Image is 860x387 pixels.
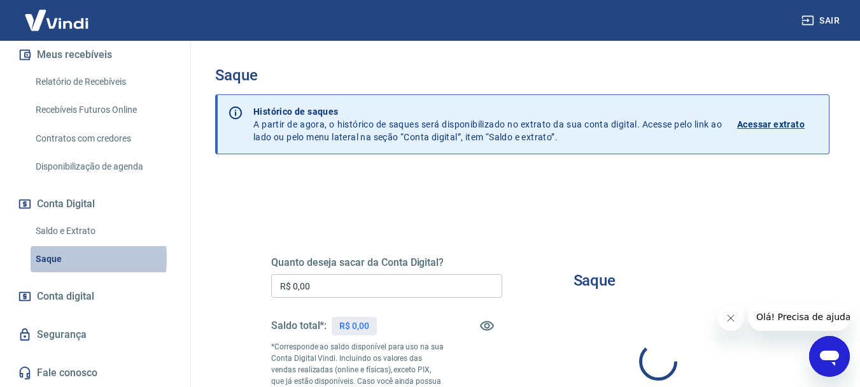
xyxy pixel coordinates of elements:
h3: Saque [574,272,616,289]
button: Conta Digital [15,190,175,218]
img: Vindi [15,1,98,40]
a: Disponibilização de agenda [31,154,175,180]
span: Conta digital [37,288,94,305]
button: Meus recebíveis [15,41,175,69]
h3: Saque [215,66,829,84]
a: Contratos com credores [31,126,175,152]
a: Relatório de Recebíveis [31,69,175,95]
a: Segurança [15,321,175,349]
a: Saldo e Extrato [31,218,175,244]
iframe: Mensagem da empresa [749,303,850,331]
button: Sair [799,9,845,33]
a: Recebíveis Futuros Online [31,97,175,123]
p: A partir de agora, o histórico de saques será disponibilizado no extrato da sua conta digital. Ac... [253,105,722,143]
iframe: Fechar mensagem [718,305,744,331]
a: Fale conosco [15,359,175,387]
a: Saque [31,246,175,272]
h5: Quanto deseja sacar da Conta Digital? [271,256,502,269]
iframe: Botão para abrir a janela de mensagens [809,336,850,377]
h5: Saldo total*: [271,319,327,332]
a: Conta digital [15,282,175,310]
a: Acessar extrato [737,105,819,143]
p: R$ 0,00 [339,319,369,333]
p: Histórico de saques [253,105,722,118]
p: Acessar extrato [737,118,805,131]
span: Olá! Precisa de ajuda? [8,9,107,19]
